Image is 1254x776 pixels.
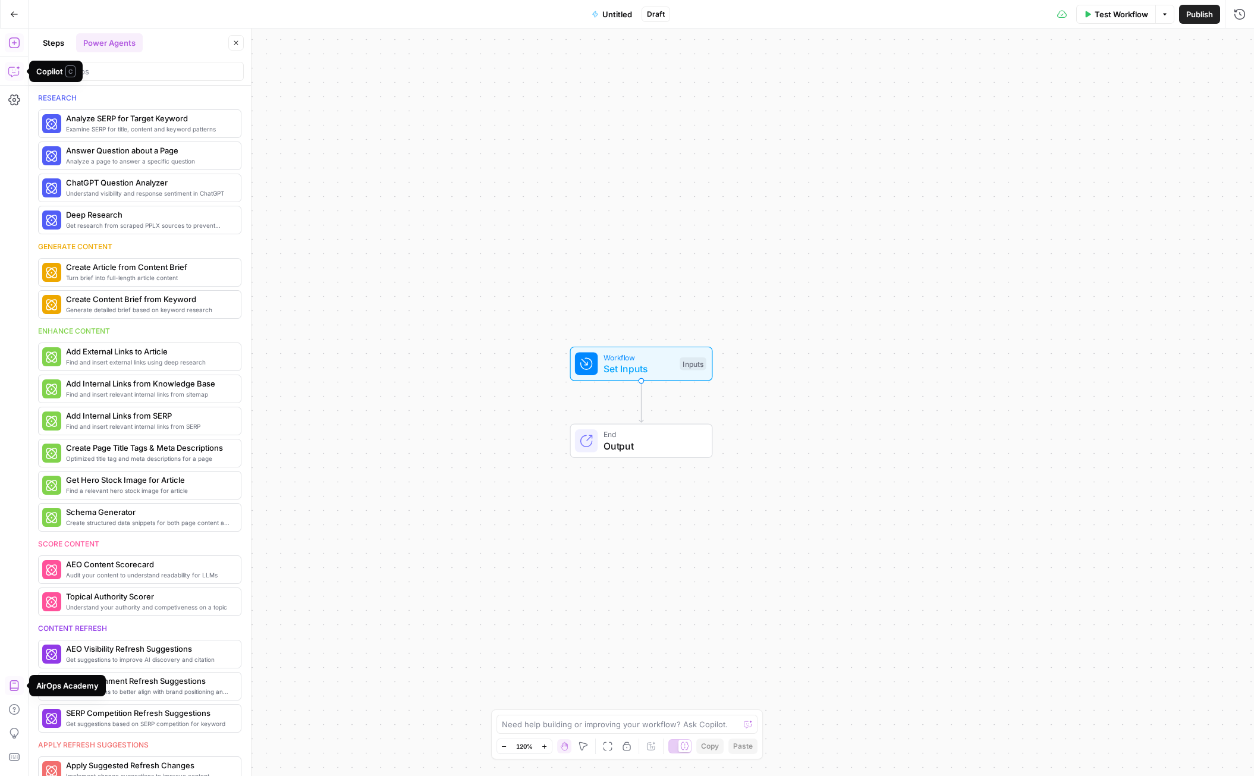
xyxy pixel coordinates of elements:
div: Domain Overview [45,70,106,78]
input: Search steps [41,65,238,77]
div: Domain: [DOMAIN_NAME] [31,31,131,40]
span: Output [604,439,700,453]
div: AirOps Academy [36,680,99,692]
img: logo_orange.svg [19,19,29,29]
span: Understand visibility and response sentiment in ChatGPT [66,188,231,198]
span: Generate detailed brief based on keyword research [66,305,231,315]
span: Workflow [604,351,674,363]
span: Find a relevant hero stock image for article [66,486,231,495]
span: Get suggestions based on SERP competition for keyword [66,719,231,728]
span: Analyze a page to answer a specific question [66,156,231,166]
span: Add Internal Links from Knowledge Base [66,378,231,389]
span: Untitled [602,8,632,20]
div: Apply refresh suggestions [38,740,241,750]
g: Edge from start to end [639,381,643,423]
span: Optimized title tag and meta descriptions for a page [66,454,231,463]
span: 120% [516,742,533,751]
span: Examine SERP for title, content and keyword patterns [66,124,231,134]
span: Analyze SERP for Target Keyword [66,112,231,124]
div: Keywords by Traffic [131,70,200,78]
span: Schema Generator [66,506,231,518]
span: Create structured data snippets for both page content and images [66,518,231,527]
div: EndOutput [531,424,752,458]
span: Get suggestions to better align with brand positioning and tone [66,687,231,696]
span: Copy [701,741,719,752]
div: Enhance content [38,326,241,337]
span: Deep Research [66,209,231,221]
span: Set Inputs [604,362,674,376]
span: AEO Visibility Refresh Suggestions [66,643,231,655]
div: Inputs [680,357,706,370]
span: Add Internal Links from SERP [66,410,231,422]
button: Untitled [584,5,639,24]
span: Create Page Title Tags & Meta Descriptions [66,442,231,454]
span: Topical Authority Scorer [66,590,231,602]
button: Test Workflow [1076,5,1155,24]
span: Understand your authority and competiveness on a topic [66,602,231,612]
span: Audit your content to understand readability for LLMs [66,570,231,580]
div: Content refresh [38,623,241,634]
span: Test Workflow [1095,8,1148,20]
span: Find and insert relevant internal links from SERP [66,422,231,431]
button: Steps [36,33,71,52]
span: AEO Content Scorecard [66,558,231,570]
span: Create Article from Content Brief [66,261,231,273]
span: Get research from scraped PPLX sources to prevent source [MEDICAL_DATA] [66,221,231,230]
span: ChatGPT Question Analyzer [66,177,231,188]
button: Publish [1179,5,1220,24]
div: Generate content [38,241,241,252]
span: Find and insert relevant internal links from sitemap [66,389,231,399]
span: Turn brief into full-length article content [66,273,231,282]
span: Get Hero Stock Image for Article [66,474,231,486]
div: WorkflowSet InputsInputs [531,347,752,381]
img: tab_domain_overview_orange.svg [32,69,42,78]
img: website_grey.svg [19,31,29,40]
span: Find and insert external links using deep research [66,357,231,367]
img: tab_keywords_by_traffic_grey.svg [118,69,128,78]
span: C [65,65,76,77]
span: Answer Question about a Page [66,144,231,156]
div: Score content [38,539,241,549]
span: SERP Competition Refresh Suggestions [66,707,231,719]
button: Power Agents [76,33,143,52]
span: Publish [1186,8,1213,20]
span: Paste [733,741,753,752]
button: Copy [696,739,724,754]
span: End [604,429,700,440]
span: Draft [647,9,665,20]
div: Research [38,93,241,103]
span: Add External Links to Article [66,345,231,357]
span: Brand Alignment Refresh Suggestions [66,675,231,687]
span: Get suggestions to improve AI discovery and citation [66,655,231,664]
button: Paste [728,739,758,754]
div: Copilot [36,65,76,77]
div: v 4.0.25 [33,19,58,29]
span: Create Content Brief from Keyword [66,293,231,305]
span: Apply Suggested Refresh Changes [66,759,231,771]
